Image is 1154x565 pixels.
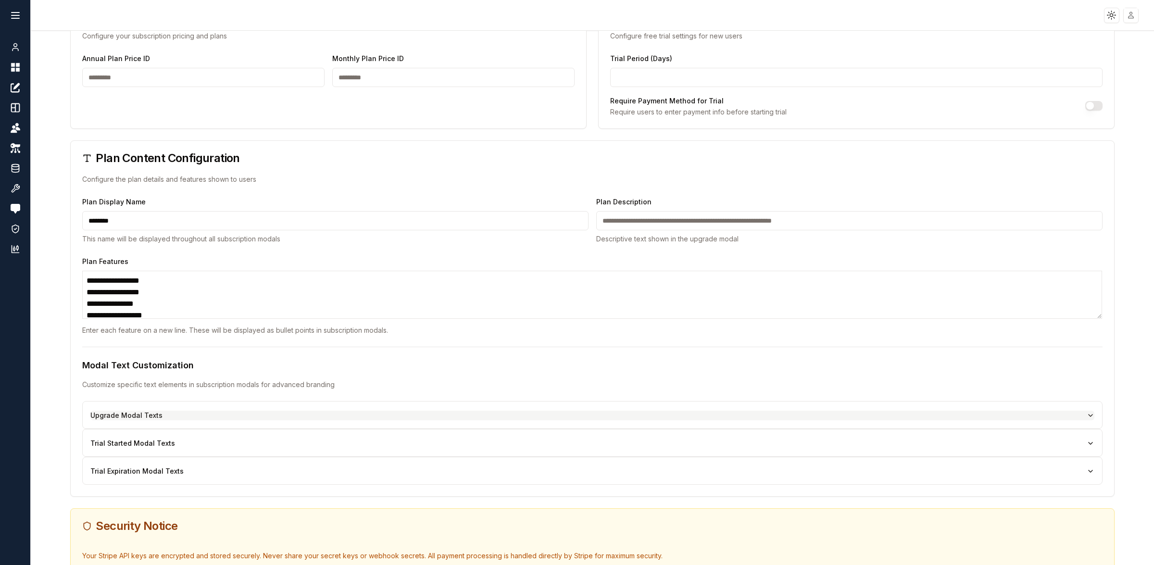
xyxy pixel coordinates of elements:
p: Descriptive text shown in the upgrade modal [596,234,1103,244]
h3: Plan Content Configuration [82,152,1102,164]
p: Configure free trial settings for new users [610,31,1103,41]
p: Configure the plan details and features shown to users [82,175,1102,184]
label: Plan Display Name [82,198,146,206]
img: placeholder-user.jpg [1124,8,1138,22]
label: Monthly Plan Price ID [332,54,404,63]
label: Plan Features [82,257,128,265]
p: Require users to enter payment info before starting trial [610,107,787,117]
button: Trial Expiration Modal Texts [90,466,1094,476]
img: feedback [11,204,20,213]
h3: Security Notice [82,520,1102,532]
label: Plan Description [596,198,652,206]
p: This name will be displayed throughout all subscription modals [82,234,589,244]
button: Trial Started Modal Texts [90,439,1094,448]
p: Customize specific text elements in subscription modals for advanced branding [82,380,1102,389]
p: Your Stripe API keys are encrypted and stored securely. Never share your secret keys or webhook s... [82,551,1102,561]
p: Enter each feature on a new line. These will be displayed as bullet points in subscription modals. [82,326,1102,335]
button: Upgrade Modal Texts [90,411,1094,420]
h3: Modal Text Customization [82,359,1102,372]
p: Configure your subscription pricing and plans [82,31,575,41]
label: Require Payment Method for Trial [610,97,724,105]
label: Annual Plan Price ID [82,54,150,63]
label: Trial Period (Days) [610,54,672,63]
